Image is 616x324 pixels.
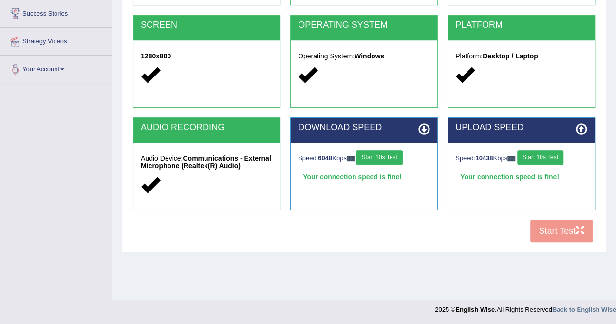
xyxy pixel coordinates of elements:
div: Speed: Kbps [455,150,587,167]
a: Strategy Videos [0,28,112,52]
h2: SCREEN [141,20,273,30]
strong: Desktop / Laptop [483,52,538,60]
h5: Operating System: [298,53,430,60]
div: Your connection speed is fine! [455,170,587,184]
button: Start 10s Test [517,150,563,165]
div: 2025 © All Rights Reserved [435,300,616,314]
h2: AUDIO RECORDING [141,123,273,133]
a: Back to English Wise [552,306,616,313]
strong: 6048 [318,154,332,162]
strong: English Wise. [455,306,496,313]
div: Your connection speed is fine! [298,170,430,184]
strong: Windows [355,52,384,60]
div: Speed: Kbps [298,150,430,167]
h5: Audio Device: [141,155,273,170]
strong: 1280x800 [141,52,171,60]
img: ajax-loader-fb-connection.gif [507,156,515,161]
h2: PLATFORM [455,20,587,30]
h2: DOWNLOAD SPEED [298,123,430,133]
img: ajax-loader-fb-connection.gif [347,156,355,161]
strong: 10438 [475,154,493,162]
strong: Communications - External Microphone (Realtek(R) Audio) [141,154,271,170]
h2: UPLOAD SPEED [455,123,587,133]
h2: OPERATING SYSTEM [298,20,430,30]
button: Start 10s Test [356,150,402,165]
h5: Platform: [455,53,587,60]
a: Your Account [0,56,112,80]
